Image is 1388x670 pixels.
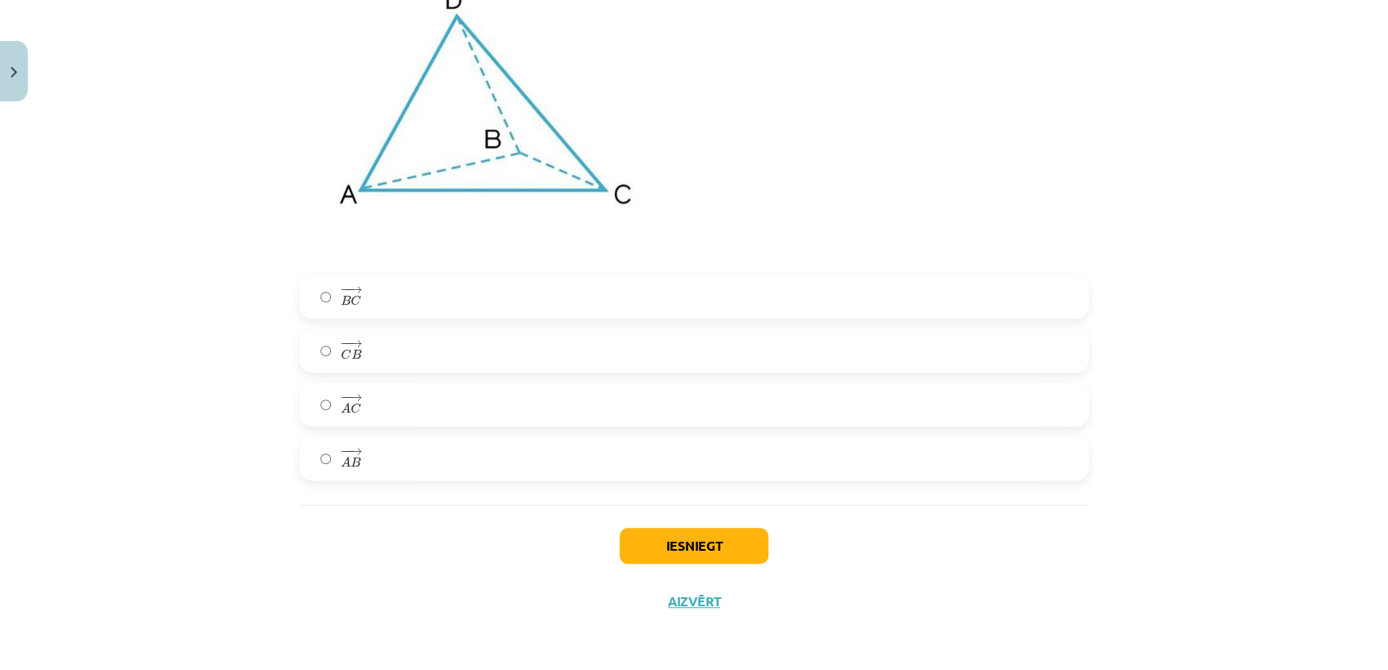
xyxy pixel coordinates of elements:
[341,295,351,306] span: B
[349,394,362,401] span: →
[341,349,351,360] span: C
[340,340,351,347] span: −
[663,593,725,610] button: Aizvērt
[351,349,361,360] span: B
[340,286,351,293] span: −
[344,394,346,401] span: −
[349,286,362,293] span: →
[344,286,346,293] span: −
[340,448,351,455] span: −
[349,448,362,455] span: →
[11,67,17,78] img: icon-close-lesson-0947bae3869378f0d4975bcd49f059093ad1ed9edebbc8119c70593378902aed.svg
[344,340,346,347] span: −
[340,394,351,401] span: −
[351,457,360,467] span: B
[341,457,351,467] span: A
[351,295,361,306] span: C
[341,403,351,413] span: A
[344,448,346,455] span: −
[351,403,361,413] span: C
[620,528,768,564] button: Iesniegt
[349,340,362,347] span: →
